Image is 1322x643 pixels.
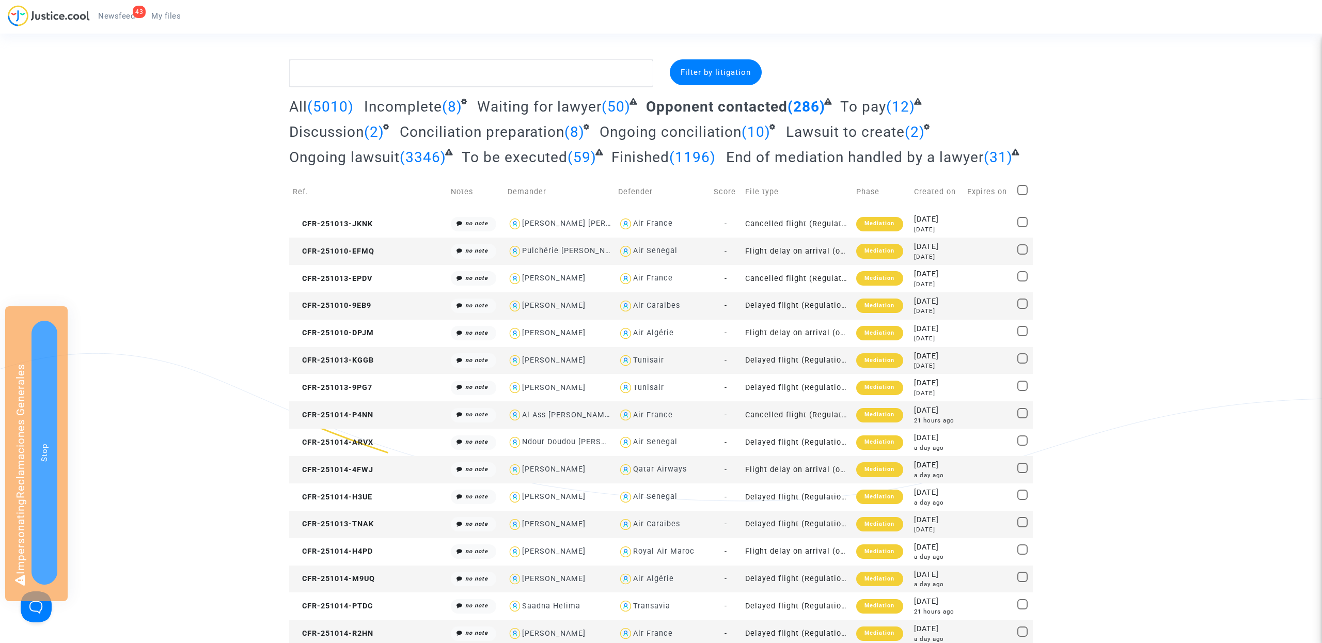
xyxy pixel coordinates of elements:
div: Air Senegal [633,246,678,255]
td: Created on [910,174,963,210]
td: Demander [504,174,615,210]
span: CFR-251014-P4NN [293,411,373,419]
span: CFR-251013-EPDV [293,274,372,283]
img: icon-user.svg [618,626,633,641]
span: - [725,383,727,392]
div: [DATE] [914,569,959,581]
div: [DATE] [914,542,959,553]
div: [DATE] [914,362,959,370]
span: (12) [886,98,915,115]
span: (3346) [400,149,446,166]
div: Transavia [633,602,670,610]
div: Mediation [856,408,903,422]
td: Defender [615,174,710,210]
div: Mediation [856,435,903,450]
i: no note [465,438,488,445]
div: [DATE] [914,214,959,225]
span: To pay [840,98,886,115]
i: no note [465,602,488,609]
div: Mediation [856,626,903,641]
i: no note [465,357,488,364]
div: [PERSON_NAME] [522,274,586,283]
div: [PERSON_NAME] [522,301,586,310]
div: [DATE] [914,334,959,343]
div: a day ago [914,498,959,507]
div: [PERSON_NAME] [522,574,586,583]
td: Delayed flight (Regulation EC 261/2004) [742,592,853,620]
span: CFR-251010-EFMQ [293,247,374,256]
span: - [725,438,727,447]
div: 21 hours ago [914,607,959,616]
div: [DATE] [914,432,959,444]
span: My files [151,11,181,21]
div: [DATE] [914,514,959,526]
td: Score [710,174,742,210]
div: [PERSON_NAME] [522,547,586,556]
a: 43Newsfeed [90,8,143,24]
span: - [725,520,727,528]
span: (10) [742,123,770,140]
div: Al Ass [PERSON_NAME] [522,411,612,419]
i: no note [465,466,488,473]
img: icon-user.svg [508,271,523,286]
span: - [725,411,727,419]
span: CFR-251013-KGGB [293,356,374,365]
i: no note [465,493,488,500]
span: CFR-251014-R2HN [293,629,373,638]
span: Waiting for lawyer [477,98,602,115]
td: Delayed flight (Regulation EC 261/2004) [742,566,853,593]
span: (2) [364,123,384,140]
td: Cancelled flight (Regulation EC 261/2004) [742,210,853,238]
div: Air France [633,274,673,283]
img: icon-user.svg [508,353,523,368]
img: icon-user.svg [618,517,633,532]
span: CFR-251014-PTDC [293,602,373,610]
img: icon-user.svg [618,380,633,395]
span: CFR-251013-TNAK [293,520,374,528]
div: [DATE] [914,253,959,261]
div: Pulchérie [PERSON_NAME] [522,246,625,255]
span: CFR-251010-9EB9 [293,301,371,310]
img: icon-user.svg [618,299,633,313]
div: [PERSON_NAME] [522,465,586,474]
div: Air France [633,219,673,228]
span: CFR-251014-M9UQ [293,574,375,583]
img: icon-user.svg [618,326,633,341]
span: (31) [984,149,1013,166]
span: Opponent contacted [646,98,788,115]
span: CFR-251014-4FWJ [293,465,373,474]
div: Ndour Doudou [PERSON_NAME] [522,437,642,446]
span: Incomplete [364,98,442,115]
span: Filter by litigation [681,68,751,77]
td: File type [742,174,853,210]
div: Impersonating [5,306,68,601]
span: Lawsuit to create [786,123,905,140]
span: (286) [788,98,825,115]
div: Air Algérie [633,328,674,337]
span: (59) [568,149,596,166]
div: a day ago [914,471,959,480]
img: icon-user.svg [618,407,633,422]
td: Flight delay on arrival (outside of EU - Montreal Convention) [742,320,853,347]
div: Mediation [856,490,903,504]
i: no note [465,220,488,227]
td: Cancelled flight (Regulation EC 261/2004) [742,401,853,429]
img: icon-user.svg [508,599,523,614]
div: a day ago [914,444,959,452]
span: Ongoing conciliation [600,123,742,140]
i: no note [465,247,488,254]
iframe: Help Scout Beacon - Open [21,591,52,622]
div: [PERSON_NAME] [522,383,586,392]
a: My files [143,8,189,24]
div: [DATE] [914,460,959,471]
i: no note [465,384,488,390]
span: (1196) [669,149,716,166]
span: Newsfeed [98,11,135,21]
div: a day ago [914,553,959,561]
td: Delayed flight (Regulation EC 261/2004) [742,483,853,511]
img: icon-user.svg [618,244,633,259]
td: Flight delay on arrival (outside of EU - Montreal Convention) [742,538,853,566]
span: (5010) [307,98,354,115]
span: CFR-251013-JKNK [293,219,373,228]
div: [DATE] [914,307,959,316]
